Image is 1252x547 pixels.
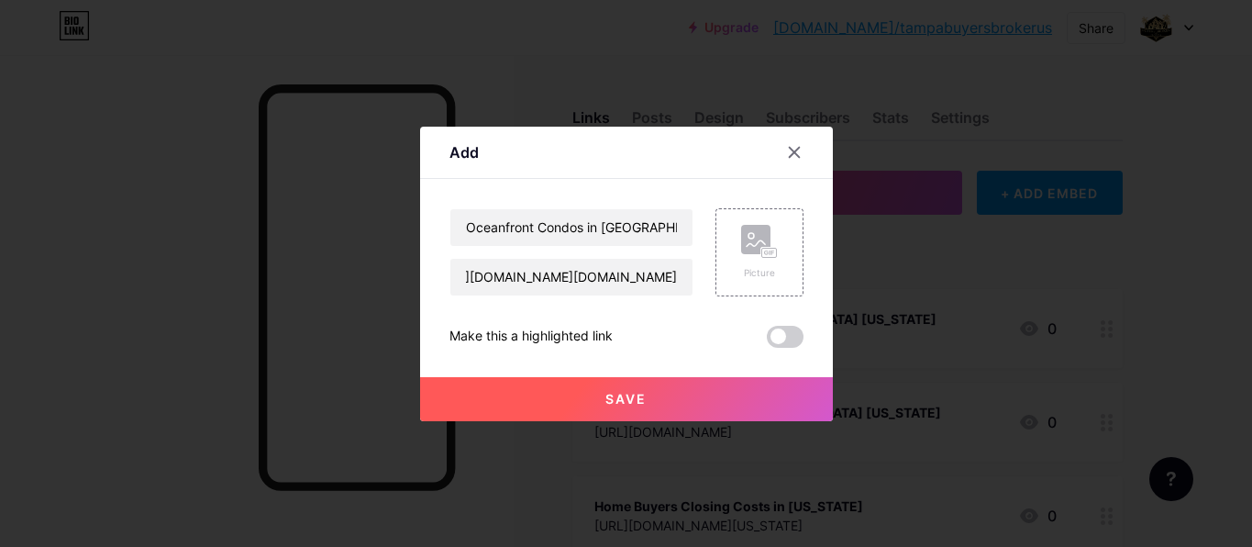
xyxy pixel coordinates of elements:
[450,259,692,296] input: URL
[449,141,479,163] div: Add
[449,326,613,348] div: Make this a highlighted link
[741,266,778,280] div: Picture
[420,377,833,421] button: Save
[605,391,647,407] span: Save
[450,209,692,246] input: Title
